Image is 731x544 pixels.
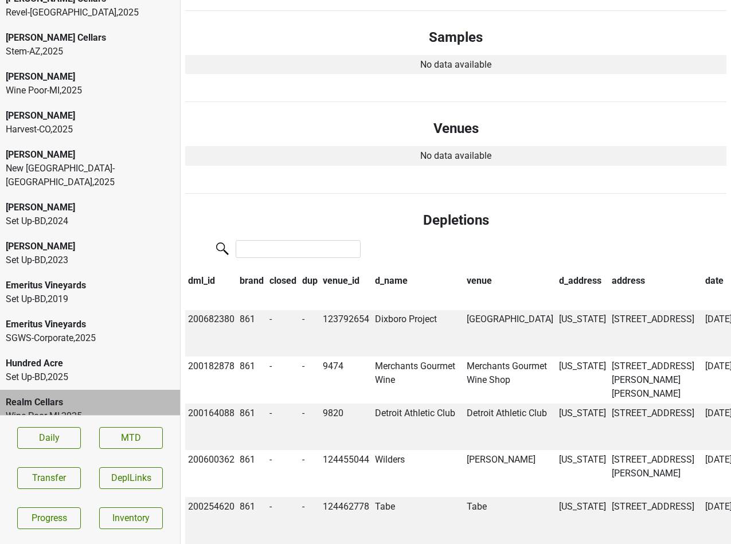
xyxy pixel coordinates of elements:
h4: Venues [194,120,717,137]
a: Progress [17,507,81,529]
div: [PERSON_NAME] [6,201,174,214]
div: Set Up-BD , 2025 [6,370,174,384]
th: closed: activate to sort column ascending [267,272,299,291]
td: - [299,404,320,451]
h4: Samples [194,29,717,46]
td: 861 [237,357,267,404]
div: Set Up-BD , 2023 [6,253,174,267]
div: [PERSON_NAME] Cellars [6,31,174,45]
th: address: activate to sort column ascending [609,272,703,291]
td: - [267,404,299,451]
td: Detroit Athletic Club [464,404,557,451]
div: Emeritus Vineyards [6,318,174,331]
div: Hundred Acre [6,357,174,370]
td: 200682380 [185,310,237,357]
div: Harvest-CO , 2025 [6,123,174,136]
div: New [GEOGRAPHIC_DATA]-[GEOGRAPHIC_DATA] , 2025 [6,162,174,189]
a: Inventory [99,507,163,529]
div: Emeritus Vineyards [6,279,174,292]
td: 861 [237,404,267,451]
td: 861 [237,497,267,544]
td: [GEOGRAPHIC_DATA] [464,310,557,357]
div: Set Up-BD , 2024 [6,214,174,228]
td: - [299,310,320,357]
td: Wilders [372,450,464,497]
td: 123792654 [320,310,372,357]
td: 124455044 [320,450,372,497]
td: - [267,497,299,544]
td: [US_STATE] [556,310,609,357]
td: 861 [237,450,267,497]
div: SGWS-Corporate , 2025 [6,331,174,345]
div: Set Up-BD , 2019 [6,292,174,306]
h4: Depletions [194,212,717,229]
td: Merchants Gourmet Wine [372,357,464,404]
td: [US_STATE] [556,404,609,451]
td: Merchants Gourmet Wine Shop [464,357,557,404]
th: venue: activate to sort column ascending [464,272,557,291]
td: - [299,357,320,404]
td: Tabe [372,497,464,544]
div: [PERSON_NAME] [6,109,174,123]
td: - [267,450,299,497]
th: dup: activate to sort column ascending [299,272,320,291]
td: [STREET_ADDRESS] [609,404,703,451]
td: - [299,497,320,544]
button: Transfer [17,467,81,489]
td: [STREET_ADDRESS] [609,310,703,357]
td: No data available [185,146,726,166]
td: [US_STATE] [556,497,609,544]
td: Detroit Athletic Club [372,404,464,451]
th: d_address: activate to sort column ascending [556,272,609,291]
td: [PERSON_NAME] [464,450,557,497]
a: MTD [99,427,163,449]
td: 124462778 [320,497,372,544]
a: Daily [17,427,81,449]
td: Tabe [464,497,557,544]
th: venue_id: activate to sort column ascending [320,272,372,291]
div: [PERSON_NAME] [6,148,174,162]
div: Realm Cellars [6,396,174,409]
td: - [299,450,320,497]
td: No data available [185,55,726,75]
td: 861 [237,310,267,357]
td: Dixboro Project [372,310,464,357]
th: brand: activate to sort column ascending [237,272,267,291]
div: Wine Poor-MI , 2025 [6,84,174,97]
td: 9820 [320,404,372,451]
div: [PERSON_NAME] [6,70,174,84]
div: Revel-[GEOGRAPHIC_DATA] , 2025 [6,6,174,19]
td: [STREET_ADDRESS][PERSON_NAME] [609,450,703,497]
td: [US_STATE] [556,450,609,497]
td: 200164088 [185,404,237,451]
td: [STREET_ADDRESS][PERSON_NAME][PERSON_NAME] [609,357,703,404]
th: dml_id: activate to sort column ascending [185,272,237,291]
div: Stem-AZ , 2025 [6,45,174,58]
td: - [267,310,299,357]
td: 200182878 [185,357,237,404]
div: Wine Poor-MI , 2025 [6,409,174,423]
td: - [267,357,299,404]
td: 200254620 [185,497,237,544]
td: 200600362 [185,450,237,497]
td: 9474 [320,357,372,404]
td: [US_STATE] [556,357,609,404]
td: [STREET_ADDRESS] [609,497,703,544]
div: [PERSON_NAME] [6,240,174,253]
th: d_name: activate to sort column ascending [372,272,464,291]
button: DeplLinks [99,467,163,489]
